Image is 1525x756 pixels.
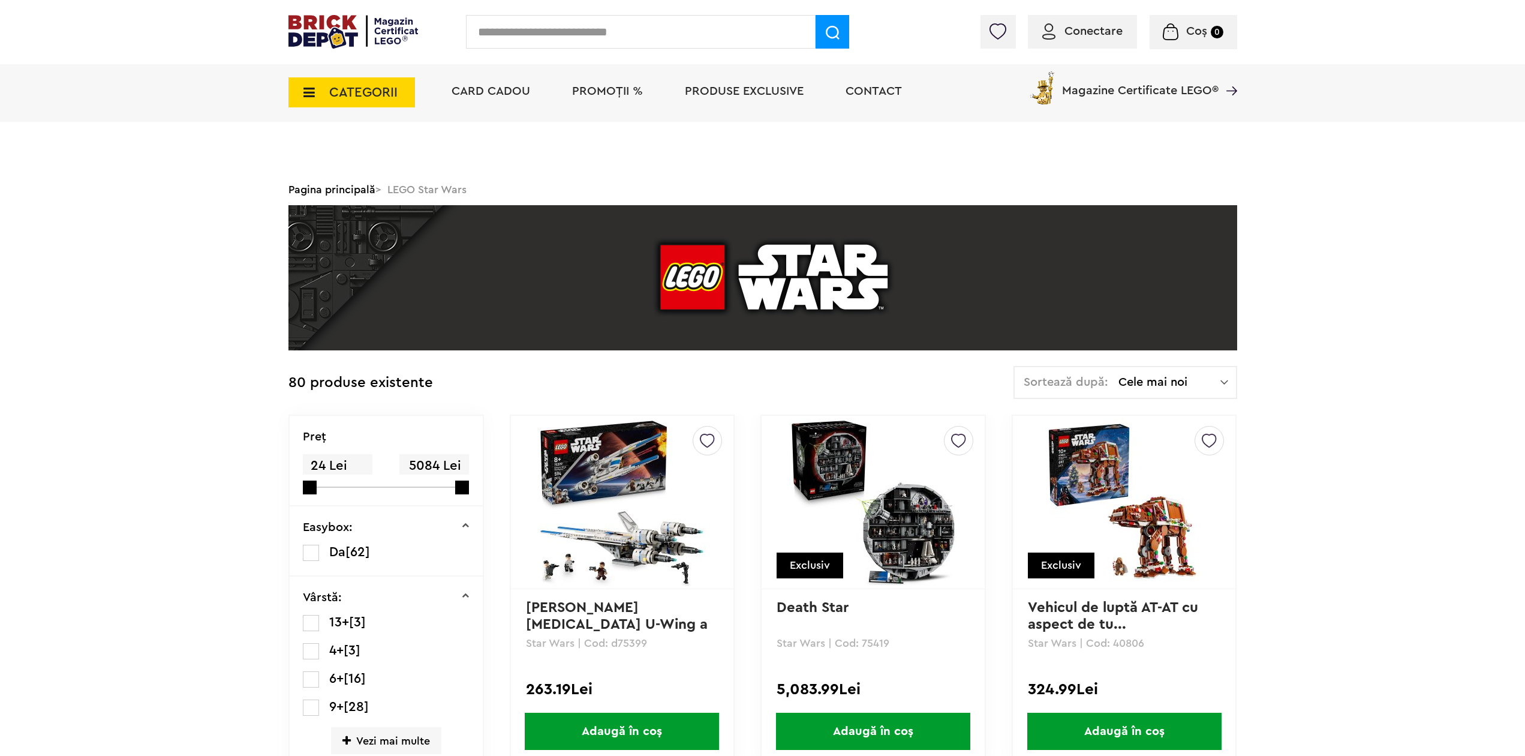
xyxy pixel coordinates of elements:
[1042,25,1123,37] a: Conectare
[1211,26,1223,38] small: 0
[1118,376,1220,388] span: Cele mai noi
[288,184,375,195] a: Pagina principală
[399,454,469,478] span: 5084 Lei
[452,85,530,97] a: Card Cadou
[344,644,360,657] span: [3]
[1028,601,1202,632] a: Vehicul de luptă AT-AT cu aspect de tu...
[349,616,366,629] span: [3]
[1186,25,1207,37] span: Coș
[1028,682,1220,697] div: 324.99Lei
[303,454,372,478] span: 24 Lei
[526,682,718,697] div: 263.19Lei
[789,418,957,586] img: Death Star
[288,366,433,400] div: 80 produse existente
[331,727,441,754] span: Vezi mai multe
[1028,553,1094,578] div: Exclusiv
[777,601,849,615] a: Death Star
[1064,25,1123,37] span: Conectare
[329,616,349,629] span: 13+
[329,545,345,559] span: Da
[762,713,984,750] a: Adaugă în coș
[1219,69,1237,81] a: Magazine Certificate LEGO®
[1027,713,1222,750] span: Adaugă în coș
[777,638,969,649] p: Star Wars | Cod: 75419
[345,545,370,559] span: [62]
[344,672,366,685] span: [16]
[572,85,643,97] a: PROMOȚII %
[1028,638,1220,649] p: Star Wars | Cod: 40806
[777,553,843,578] div: Exclusiv
[526,601,712,649] a: [PERSON_NAME][MEDICAL_DATA] U-Wing a rebelilor - Amba...
[329,644,344,657] span: 4+
[525,713,719,750] span: Adaugă în coș
[329,86,398,99] span: CATEGORII
[288,205,1237,350] img: LEGO Star Wars
[303,521,353,533] p: Easybox:
[1024,376,1108,388] span: Sortează după:
[329,700,344,713] span: 9+
[526,638,718,649] p: Star Wars | Cod: d75399
[511,713,733,750] a: Adaugă în coș
[777,682,969,697] div: 5,083.99Lei
[538,418,706,586] img: Nava stelara U-Wing a rebelilor - Ambalaj deteriorat
[685,85,804,97] a: Produse exclusive
[303,592,342,604] p: Vârstă:
[1040,418,1208,586] img: Vehicul de luptă AT-AT cu aspect de turtă dulce
[288,174,1237,205] div: > LEGO Star Wars
[1062,69,1219,97] span: Magazine Certificate LEGO®
[1013,713,1235,750] a: Adaugă în coș
[344,700,369,713] span: [28]
[329,672,344,685] span: 6+
[776,713,970,750] span: Adaugă în coș
[846,85,902,97] a: Contact
[303,431,326,443] p: Preţ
